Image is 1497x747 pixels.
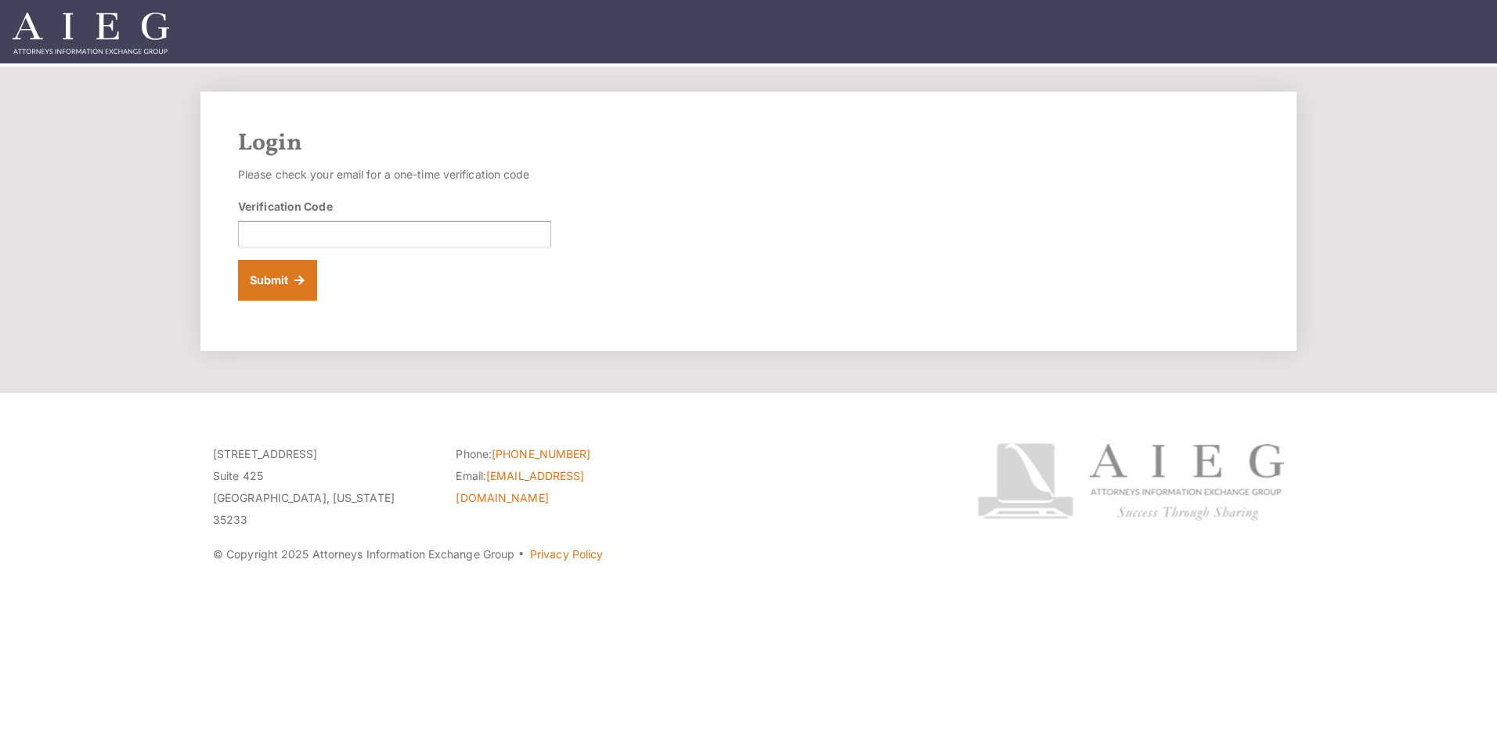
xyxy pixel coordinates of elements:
li: Email: [456,465,675,509]
a: [EMAIL_ADDRESS][DOMAIN_NAME] [456,469,584,504]
img: Attorneys Information Exchange Group [13,13,169,54]
p: © Copyright 2025 Attorneys Information Exchange Group [213,543,918,565]
button: Submit [238,260,317,301]
a: Privacy Policy [530,547,603,561]
img: Attorneys Information Exchange Group logo [977,443,1284,521]
a: [PHONE_NUMBER] [492,447,590,460]
span: · [518,554,525,561]
li: Phone: [456,443,675,465]
p: [STREET_ADDRESS] Suite 425 [GEOGRAPHIC_DATA], [US_STATE] 35233 [213,443,432,531]
p: Please check your email for a one-time verification code [238,164,551,186]
h2: Login [238,129,1259,157]
label: Verification Code [238,198,333,215]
